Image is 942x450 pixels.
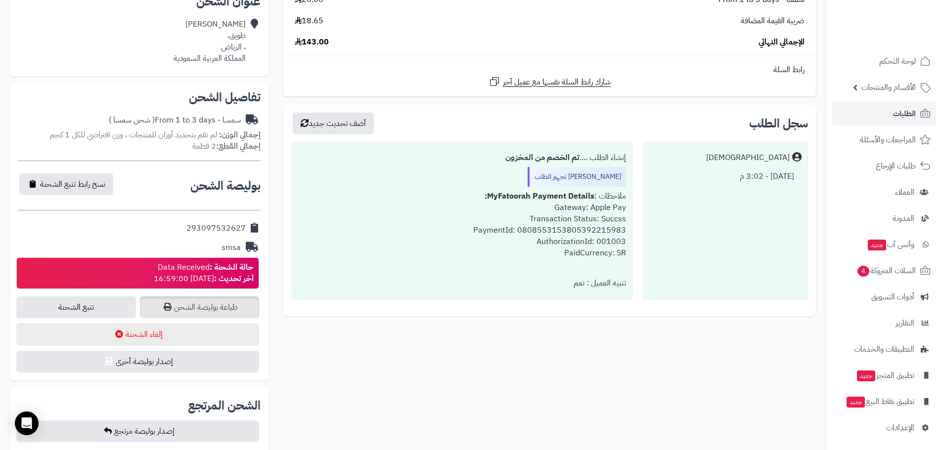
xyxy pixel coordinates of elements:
[216,140,261,152] strong: إجمالي القطع:
[287,64,812,76] div: رابط السلة
[832,180,936,204] a: العملاء
[188,400,261,411] h2: الشحن المرتجع
[186,223,246,234] div: 293097532627
[505,152,580,164] b: تم الخصم من المخزون
[489,76,611,88] a: شارك رابط السلة نفسها مع عميل آخر
[856,264,916,278] span: السلات المتروكة
[18,91,261,103] h2: تفاصيل الشحن
[749,118,808,129] h3: سجل الطلب
[832,128,936,152] a: المراجعات والأسئلة
[140,296,260,318] a: طباعة بوليصة الشحن
[190,180,261,192] h2: بوليصة الشحن
[846,395,914,409] span: تطبيق نقاط البيع
[832,337,936,361] a: التطبيقات والخدمات
[15,411,39,435] div: Open Intercom Messenger
[759,37,805,48] span: الإجمالي النهائي
[832,233,936,256] a: وآتس آبجديد
[295,15,323,27] span: 18.65
[895,185,914,199] span: العملاء
[856,368,914,382] span: تطبيق المتجر
[741,15,805,27] span: ضريبة القيمة المضافة
[832,364,936,387] a: تطبيق المتجرجديد
[832,154,936,178] a: طلبات الإرجاع
[832,390,936,413] a: تطبيق نقاط البيعجديد
[847,397,865,408] span: جديد
[857,370,875,381] span: جديد
[832,416,936,440] a: الإعدادات
[214,273,254,285] strong: آخر تحديث :
[109,114,155,126] span: ( شحن سمسا )
[219,129,261,141] strong: إجمالي الوزن:
[16,351,259,372] button: إصدار بوليصة أخرى
[174,19,246,64] div: [PERSON_NAME] طويق، ، الرياض المملكة العربية السعودية
[528,167,626,187] div: [PERSON_NAME] تجهيز الطلب
[854,342,914,356] span: التطبيقات والخدمات
[210,261,254,273] strong: حالة الشحنة :
[832,206,936,230] a: المدونة
[876,159,916,173] span: طلبات الإرجاع
[649,167,802,186] div: [DATE] - 3:02 م
[832,285,936,309] a: أدوات التسويق
[50,129,217,141] span: لم تقم بتحديد أوزان للمنتجات ، وزن افتراضي للكل 1 كجم
[293,113,374,134] button: أضف تحديث جديد
[832,49,936,73] a: لوحة التحكم
[192,140,261,152] small: 2 قطعة
[893,211,914,225] span: المدونة
[871,290,914,304] span: أدوات التسويق
[886,421,914,435] span: الإعدادات
[298,274,626,293] div: تنبيه العميل : نعم
[860,133,916,147] span: المراجعات والأسئلة
[879,54,916,68] span: لوحة التحكم
[16,323,259,346] button: إلغاء الشحنة
[485,190,594,202] b: MyFatoorah Payment Details:
[298,187,626,274] div: ملاحظات : Gateway: Apple Pay Transaction Status: Succss PaymentId: 0808553153805392215983 Authori...
[222,242,241,253] div: smsa
[298,148,626,167] div: إنشاء الطلب ....
[154,262,254,285] div: Data Received [DATE] 16:59:00
[706,152,790,164] div: [DEMOGRAPHIC_DATA]
[295,37,329,48] span: 143.00
[893,107,916,121] span: الطلبات
[16,420,259,442] button: إصدار بوليصة مرتجع
[503,77,611,88] span: شارك رابط السلة نفسها مع عميل آخر
[40,178,105,190] span: نسخ رابط تتبع الشحنة
[832,311,936,335] a: التقارير
[868,240,886,250] span: جديد
[857,266,869,277] span: 4
[832,259,936,283] a: السلات المتروكة4
[867,238,914,251] span: وآتس آب
[19,173,113,195] button: نسخ رابط تتبع الشحنة
[16,296,136,318] a: تتبع الشحنة
[896,316,914,330] span: التقارير
[109,115,241,126] div: سمسا - From 1 to 3 days
[861,81,916,94] span: الأقسام والمنتجات
[832,102,936,125] a: الطلبات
